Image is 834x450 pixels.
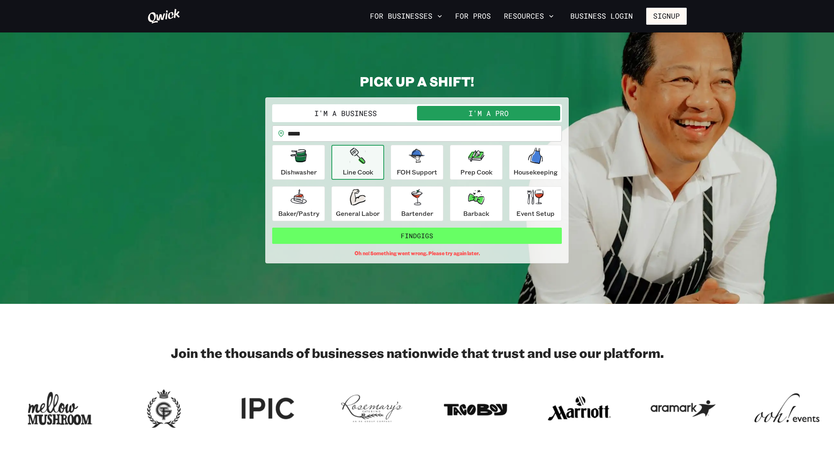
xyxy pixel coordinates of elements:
a: Business Login [563,8,640,25]
button: Prep Cook [450,145,503,180]
img: Logo for Rosemary's Catering [339,387,404,431]
img: Logo for IPIC [235,387,300,431]
button: FOH Support [391,145,443,180]
p: FOH Support [397,167,437,177]
img: Logo for Aramark [651,387,716,431]
p: Prep Cook [460,167,492,177]
a: For Pros [452,9,494,23]
p: Line Cook [343,167,373,177]
span: Oh no! Something went wrong. Please try again later. [355,250,480,256]
button: Barback [450,186,503,221]
button: Dishwasher [272,145,325,180]
button: Line Cook [331,145,384,180]
button: Housekeeping [509,145,562,180]
p: Barback [463,209,489,218]
button: Resources [501,9,557,23]
button: General Labor [331,186,384,221]
p: Event Setup [516,209,555,218]
img: Logo for Mellow Mushroom [28,387,92,431]
button: Signup [646,8,687,25]
button: I'm a Business [274,106,417,121]
p: Baker/Pastry [278,209,319,218]
p: Housekeeping [514,167,558,177]
button: FindGigs [272,228,562,244]
p: Dishwasher [281,167,317,177]
img: Logo for ooh events [754,387,819,431]
button: Event Setup [509,186,562,221]
button: Baker/Pastry [272,186,325,221]
img: Logo for Taco Boy [443,387,508,431]
h2: Join the thousands of businesses nationwide that trust and use our platform. [147,344,687,361]
img: Logo for Georgian Terrace [131,387,196,431]
p: General Labor [336,209,380,218]
button: For Businesses [367,9,445,23]
button: Bartender [391,186,443,221]
p: Bartender [401,209,433,218]
img: Logo for Marriott [547,387,612,431]
button: I'm a Pro [417,106,560,121]
h2: PICK UP A SHIFT! [265,73,569,89]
